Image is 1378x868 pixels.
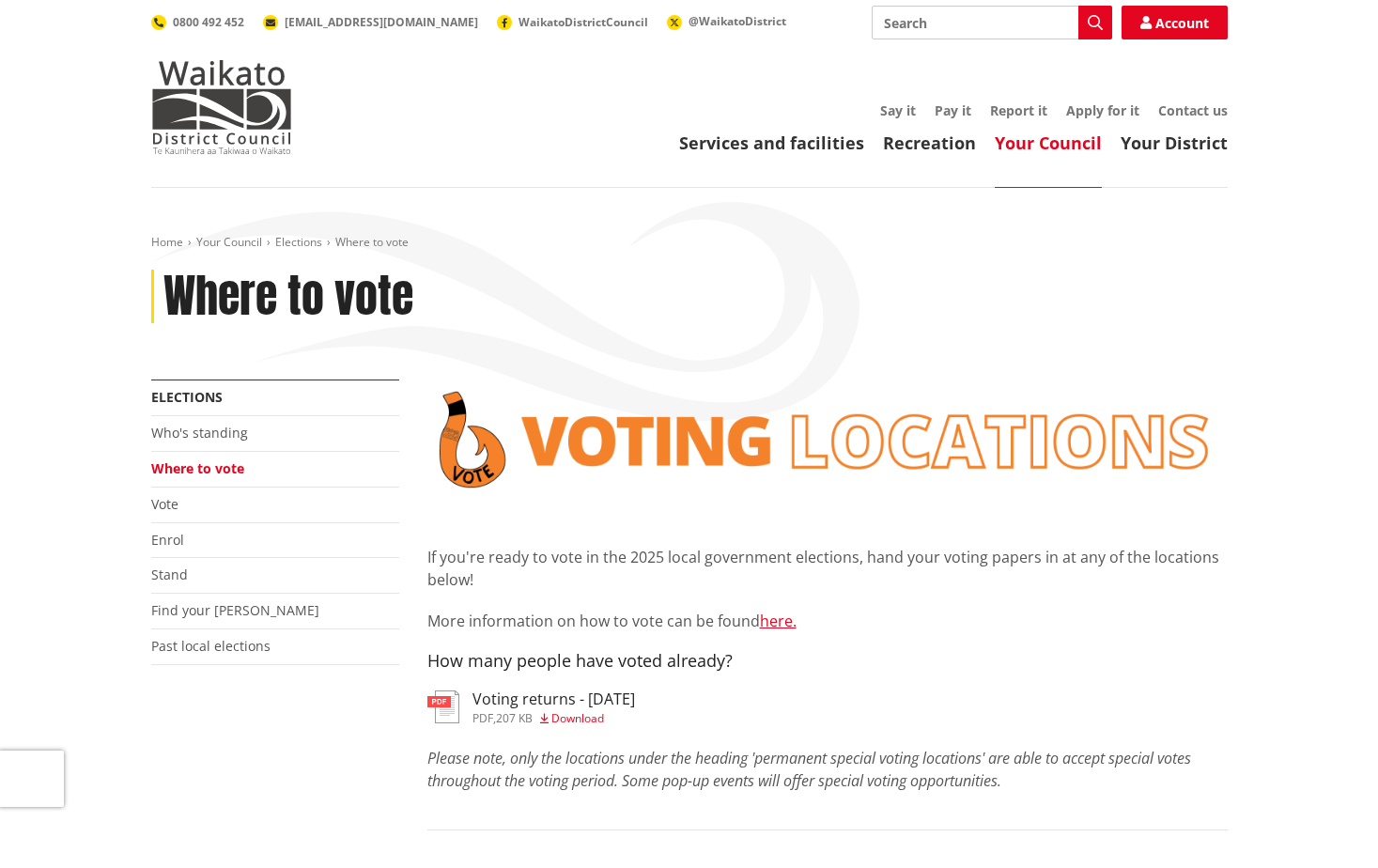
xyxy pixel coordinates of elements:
[151,235,1228,251] nav: breadcrumb
[427,546,1228,591] p: If you're ready to vote in the 2025 local government elections, hand your voting papers in at any...
[760,611,797,631] a: here.
[667,13,786,29] a: @WaikatoDistrict
[1121,132,1228,154] a: Your District
[883,132,976,154] a: Recreation
[519,14,648,30] span: WaikatoDistrictCouncil
[151,566,188,583] a: Stand
[151,388,223,406] a: Elections
[335,234,409,250] span: Where to vote
[427,610,1228,632] p: More information on how to vote can be found
[872,6,1112,39] input: Search input
[679,132,864,154] a: Services and facilities
[275,234,322,250] a: Elections
[173,14,244,30] span: 0800 492 452
[689,13,786,29] span: @WaikatoDistrict
[151,459,244,477] a: Where to vote
[285,14,478,30] span: [EMAIL_ADDRESS][DOMAIN_NAME]
[935,101,971,119] a: Pay it
[995,132,1102,154] a: Your Council
[990,101,1047,119] a: Report it
[163,270,413,324] h1: Where to vote
[427,651,1228,672] h4: How many people have voted already?
[427,380,1228,500] img: voting locations banner
[427,748,1191,791] em: Please note, only the locations under the heading 'permanent special voting locations' are able t...
[1066,101,1139,119] a: Apply for it
[263,14,478,30] a: [EMAIL_ADDRESS][DOMAIN_NAME]
[151,637,271,655] a: Past local elections
[151,531,184,549] a: Enrol
[551,710,604,726] span: Download
[151,14,244,30] a: 0800 492 452
[151,234,183,250] a: Home
[1158,101,1228,119] a: Contact us
[151,495,178,513] a: Vote
[196,234,262,250] a: Your Council
[472,690,635,708] h3: Voting returns - [DATE]
[427,690,459,723] img: document-pdf.svg
[497,14,648,30] a: WaikatoDistrictCouncil
[472,710,493,726] span: pdf
[151,601,319,619] a: Find your [PERSON_NAME]
[1122,6,1228,39] a: Account
[472,713,635,724] div: ,
[151,60,292,154] img: Waikato District Council - Te Kaunihera aa Takiwaa o Waikato
[880,101,916,119] a: Say it
[151,424,248,442] a: Who's standing
[496,710,533,726] span: 207 KB
[427,690,635,724] a: Voting returns - [DATE] pdf,207 KB Download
